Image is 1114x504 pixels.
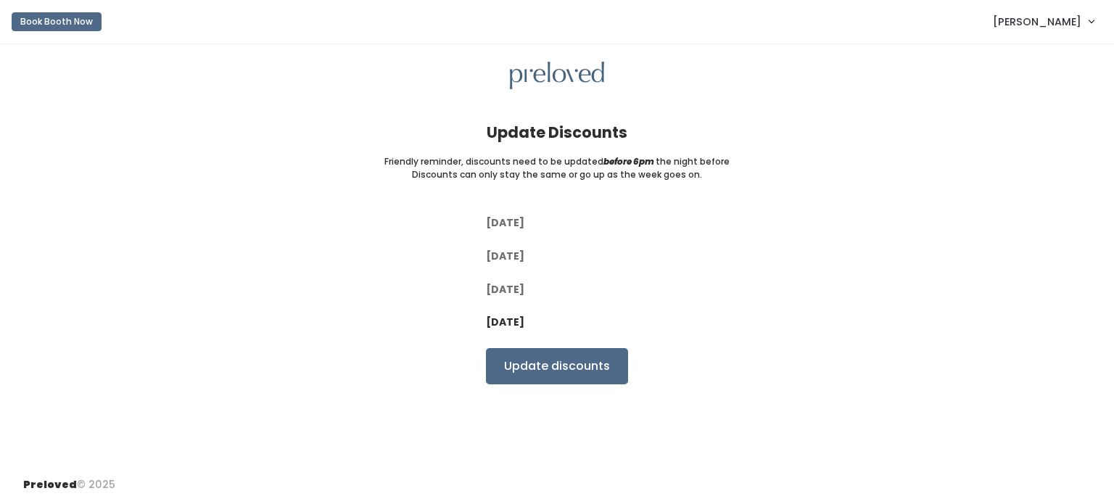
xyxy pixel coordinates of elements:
label: [DATE] [486,249,524,264]
label: [DATE] [486,215,524,231]
img: preloved logo [510,62,604,90]
a: [PERSON_NAME] [978,6,1108,37]
label: [DATE] [486,282,524,297]
span: [PERSON_NAME] [993,14,1081,30]
small: Friendly reminder, discounts need to be updated the night before [384,155,730,168]
span: Preloved [23,477,77,492]
button: Book Booth Now [12,12,102,31]
h4: Update Discounts [487,124,627,141]
i: before 6pm [603,155,654,168]
small: Discounts can only stay the same or go up as the week goes on. [412,168,702,181]
input: Update discounts [486,348,628,384]
div: © 2025 [23,466,115,492]
a: Book Booth Now [12,6,102,38]
label: [DATE] [486,315,524,330]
